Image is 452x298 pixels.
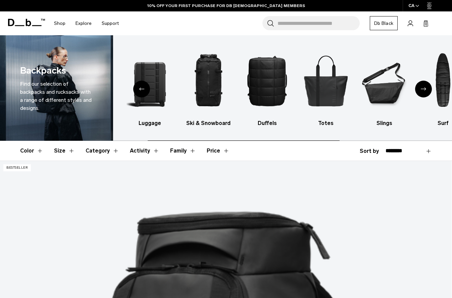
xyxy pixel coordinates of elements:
button: Toggle Filter [86,141,119,161]
img: Db [244,45,291,116]
li: 1 / 10 [68,45,115,127]
a: Db Luggage [127,45,173,127]
nav: Main Navigation [49,11,124,35]
li: 6 / 10 [361,45,408,127]
div: Previous slide [133,81,150,97]
button: Toggle Filter [20,141,43,161]
a: 10% OFF YOUR FIRST PURCHASE FOR DB [DEMOGRAPHIC_DATA] MEMBERS [147,3,305,9]
a: Db All products [68,45,115,127]
a: Support [102,11,119,35]
img: Db [127,45,173,116]
p: Bestseller [3,164,31,171]
a: Db Duffels [244,45,291,127]
h3: Slings [361,119,408,127]
button: Toggle Filter [54,141,75,161]
a: Db Ski & Snowboard [185,45,232,127]
h3: All products [68,119,115,127]
li: 2 / 10 [127,45,173,127]
a: Shop [54,11,65,35]
h1: Backpacks [20,64,66,78]
a: Explore [76,11,92,35]
span: Find our selection of backpacks and rucksacks with a range of different styles and designs. [20,81,92,111]
img: Db [185,45,232,116]
img: Db [361,45,408,116]
li: 4 / 10 [244,45,291,127]
button: Toggle Filter [170,141,196,161]
a: Db Black [370,16,398,30]
div: Next slide [415,81,432,97]
img: Db [68,45,115,116]
img: Db [302,45,349,116]
h3: Duffels [244,119,291,127]
li: 5 / 10 [302,45,349,127]
h3: Luggage [127,119,173,127]
button: Toggle Filter [130,141,159,161]
h3: Ski & Snowboard [185,119,232,127]
a: Db Totes [302,45,349,127]
button: Toggle Price [207,141,230,161]
h3: Totes [302,119,349,127]
li: 3 / 10 [185,45,232,127]
a: Db Slings [361,45,408,127]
